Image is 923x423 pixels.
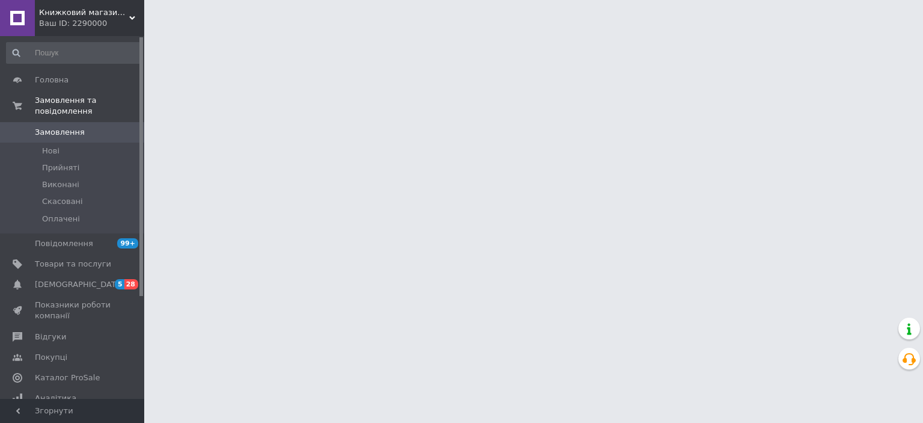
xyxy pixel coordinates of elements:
span: Відгуки [35,332,66,342]
span: Товари та послуги [35,259,111,270]
span: Оплачені [42,214,80,224]
span: Показники роботи компанії [35,300,111,321]
span: Каталог ProSale [35,372,100,383]
span: [DEMOGRAPHIC_DATA] [35,279,124,290]
span: Аналітика [35,393,76,404]
span: Нові [42,146,59,156]
span: 28 [124,279,138,289]
span: Замовлення та повідомлення [35,95,144,117]
span: 99+ [117,238,138,249]
span: Головна [35,75,69,85]
span: 5 [115,279,124,289]
input: Пошук [6,42,142,64]
span: Скасовані [42,196,83,207]
span: Покупці [35,352,67,363]
span: Книжковий магазин "ПАПІРУС" [39,7,129,18]
span: Прийняті [42,162,79,173]
span: Замовлення [35,127,85,138]
div: Ваш ID: 2290000 [39,18,144,29]
span: Виконані [42,179,79,190]
span: Повідомлення [35,238,93,249]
